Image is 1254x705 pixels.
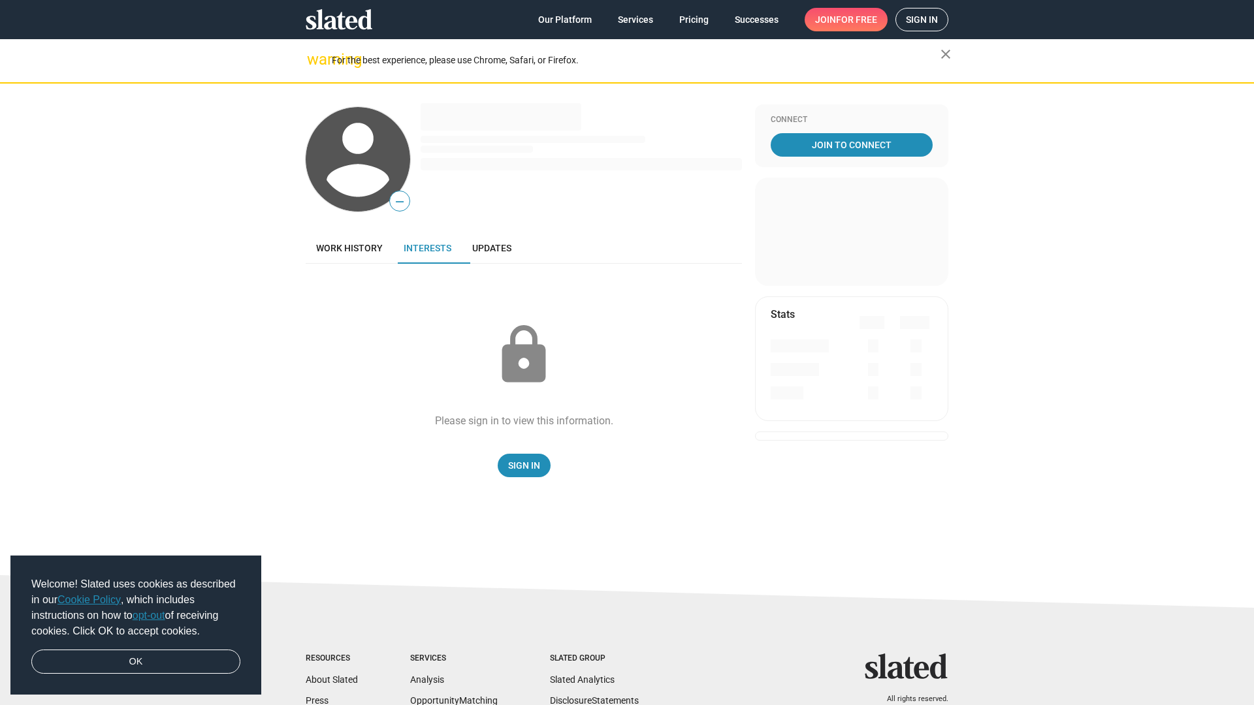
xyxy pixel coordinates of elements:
mat-icon: lock [491,322,556,388]
div: cookieconsent [10,556,261,695]
div: Connect [771,115,933,125]
div: Services [410,653,498,664]
mat-card-title: Stats [771,307,795,321]
a: Join To Connect [771,133,933,157]
a: Successes [724,8,789,31]
a: Interests [393,232,462,264]
mat-icon: close [938,46,954,62]
a: Analysis [410,674,444,685]
a: opt-out [133,610,165,621]
a: About Slated [306,674,358,685]
a: Services [607,8,664,31]
a: Work history [306,232,393,264]
span: Join To Connect [773,133,930,157]
span: Work history [316,243,383,253]
a: Sign in [895,8,948,31]
span: Welcome! Slated uses cookies as described in our , which includes instructions on how to of recei... [31,576,240,639]
mat-icon: warning [307,52,323,67]
div: Resources [306,653,358,664]
div: Slated Group [550,653,639,664]
span: — [390,193,410,210]
span: Pricing [679,8,709,31]
a: Our Platform [528,8,602,31]
span: Updates [472,243,511,253]
a: Pricing [669,8,719,31]
a: Updates [462,232,522,264]
div: For the best experience, please use Chrome, Safari, or Firefox. [332,52,940,69]
span: Sign In [508,454,540,477]
a: Joinfor free [805,8,888,31]
a: dismiss cookie message [31,650,240,674]
div: Please sign in to view this information. [435,414,613,428]
span: Sign in [906,8,938,31]
span: Join [815,8,877,31]
span: Services [618,8,653,31]
span: Our Platform [538,8,592,31]
a: Sign In [498,454,551,477]
a: Slated Analytics [550,674,615,685]
span: Successes [735,8,779,31]
a: Cookie Policy [57,594,121,605]
span: for free [836,8,877,31]
span: Interests [404,243,451,253]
